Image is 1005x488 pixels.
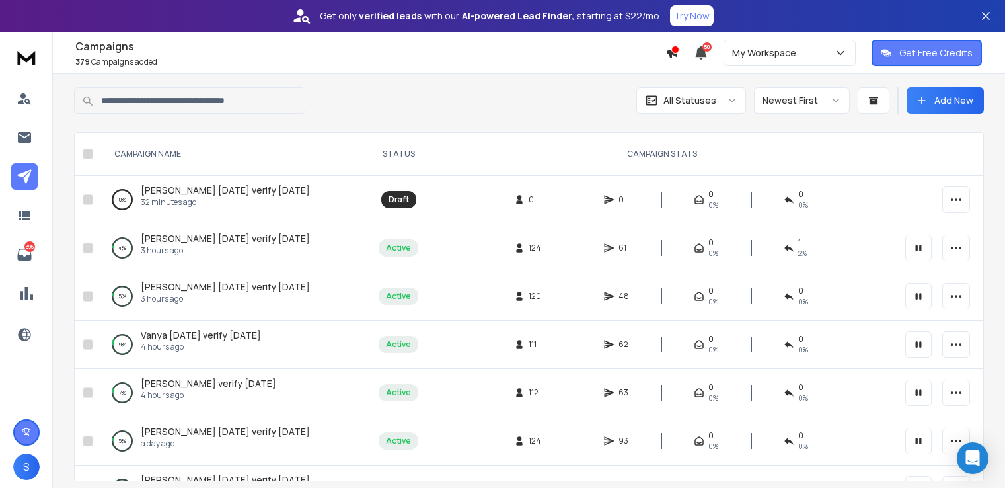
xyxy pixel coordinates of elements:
[798,430,803,441] span: 0
[13,45,40,69] img: logo
[708,248,718,259] span: 0%
[75,57,665,67] p: Campaigns added
[141,245,310,256] p: 3 hours ago
[872,40,982,66] button: Get Free Credits
[359,9,422,22] strong: verified leads
[98,133,371,176] th: CAMPAIGN NAME
[98,176,371,224] td: 0%[PERSON_NAME] [DATE] verify [DATE]32 minutes ago
[119,193,126,206] p: 0 %
[141,438,310,449] p: a day ago
[118,241,126,255] p: 4 %
[529,243,542,253] span: 124
[708,345,718,355] span: 0%
[529,291,542,302] span: 120
[798,237,801,248] span: 1
[13,454,40,480] button: S
[320,9,659,22] p: Get only with our starting at $22/mo
[529,436,542,446] span: 124
[618,339,632,350] span: 62
[24,241,35,252] p: 396
[899,46,973,60] p: Get Free Credits
[141,377,276,389] span: [PERSON_NAME] verify [DATE]
[708,296,718,307] span: 0%
[618,387,632,398] span: 63
[708,334,714,345] span: 0
[708,189,714,200] span: 0
[798,286,803,296] span: 0
[141,342,261,352] p: 4 hours ago
[529,387,542,398] span: 112
[98,417,371,466] td: 5%[PERSON_NAME] [DATE] verify [DATE]a day ago
[670,5,714,26] button: Try Now
[98,321,371,369] td: 9%Vanya [DATE] verify [DATE]4 hours ago
[708,200,718,210] span: 0%
[141,390,276,401] p: 4 hours ago
[141,425,310,438] a: [PERSON_NAME] [DATE] verify [DATE]
[798,382,803,393] span: 0
[798,296,808,307] span: 0 %
[708,382,714,393] span: 0
[141,329,261,341] span: Vanya [DATE] verify [DATE]
[98,369,371,417] td: 7%[PERSON_NAME] verify [DATE]4 hours ago
[141,184,310,196] span: [PERSON_NAME] [DATE] verify [DATE]
[708,393,718,403] span: 0%
[732,46,801,60] p: My Workspace
[11,241,38,268] a: 396
[618,436,632,446] span: 93
[141,377,276,390] a: [PERSON_NAME] verify [DATE]
[141,232,310,245] a: [PERSON_NAME] [DATE] verify [DATE]
[389,194,409,205] div: Draft
[957,442,988,474] div: Open Intercom Messenger
[798,345,808,355] span: 0 %
[118,290,126,303] p: 5 %
[702,42,712,52] span: 50
[141,294,310,304] p: 3 hours ago
[708,286,714,296] span: 0
[119,386,126,399] p: 7 %
[529,194,542,205] span: 0
[663,94,716,107] p: All Statuses
[798,334,803,345] span: 0
[75,56,90,67] span: 379
[386,243,411,253] div: Active
[426,133,897,176] th: CAMPAIGN STATS
[798,200,808,210] span: 0%
[674,9,710,22] p: Try Now
[386,387,411,398] div: Active
[141,473,310,487] a: [PERSON_NAME] [DATE] verify [DATE]
[141,197,310,208] p: 32 minutes ago
[798,189,803,200] span: 0
[529,339,542,350] span: 111
[798,248,807,259] span: 2 %
[618,243,632,253] span: 61
[141,184,310,197] a: [PERSON_NAME] [DATE] verify [DATE]
[618,194,632,205] span: 0
[754,87,850,114] button: Newest First
[708,441,718,452] span: 0%
[618,291,632,302] span: 48
[98,224,371,272] td: 4%[PERSON_NAME] [DATE] verify [DATE]3 hours ago
[119,338,126,351] p: 9 %
[371,133,426,176] th: STATUS
[98,272,371,321] td: 5%[PERSON_NAME] [DATE] verify [DATE]3 hours ago
[907,87,984,114] button: Add New
[462,9,574,22] strong: AI-powered Lead Finder,
[386,436,411,446] div: Active
[118,434,126,448] p: 5 %
[141,280,310,294] a: [PERSON_NAME] [DATE] verify [DATE]
[386,339,411,350] div: Active
[708,430,714,441] span: 0
[798,393,808,403] span: 0 %
[798,441,808,452] span: 0 %
[75,38,665,54] h1: Campaigns
[141,329,261,342] a: Vanya [DATE] verify [DATE]
[708,237,714,248] span: 0
[386,291,411,302] div: Active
